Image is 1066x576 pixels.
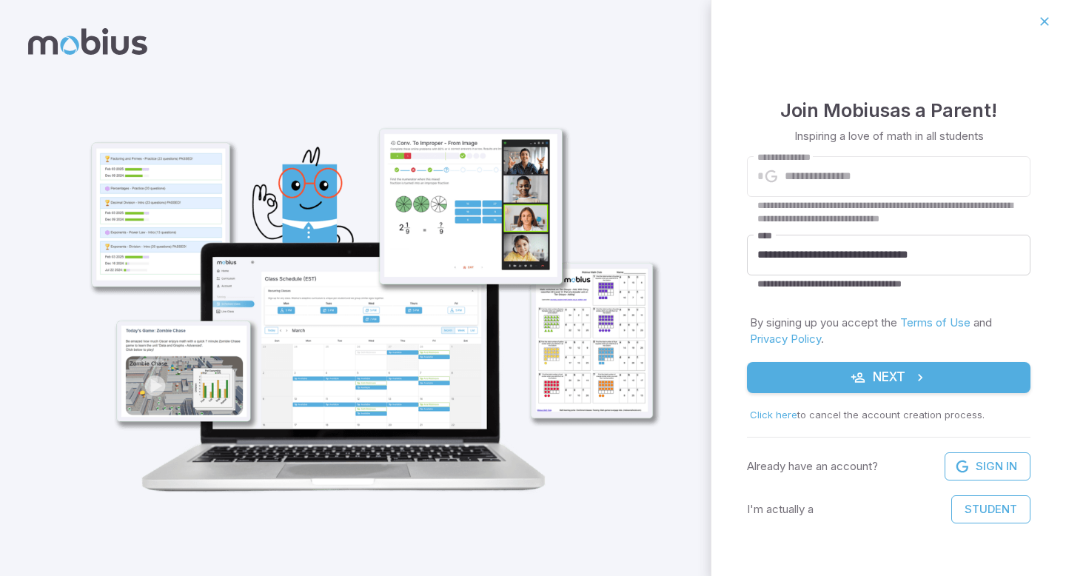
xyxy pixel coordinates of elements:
p: Already have an account? [747,458,878,475]
a: Sign In [945,452,1030,480]
span: Click here [750,409,797,421]
a: Privacy Policy [750,332,821,346]
img: parent_1-illustration [61,61,674,511]
button: Next [747,362,1030,393]
a: Terms of Use [900,315,971,329]
h4: Join Mobius as a Parent ! [780,96,997,125]
p: I'm actually a [747,501,814,518]
p: to cancel the account creation process . [750,408,1028,423]
p: Inspiring a love of math in all students [794,128,984,144]
button: Student [951,495,1030,523]
p: By signing up you accept the and . [750,315,1028,347]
